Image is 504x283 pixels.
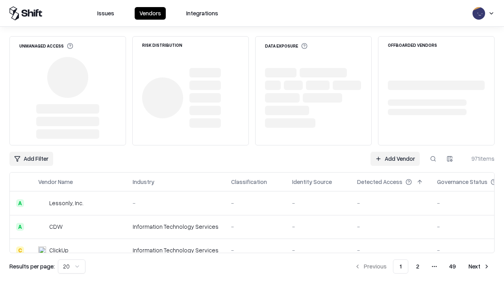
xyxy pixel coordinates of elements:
[133,178,154,186] div: Industry
[182,7,223,20] button: Integrations
[231,222,280,231] div: -
[93,7,119,20] button: Issues
[49,246,69,254] div: ClickUp
[350,259,495,274] nav: pagination
[231,178,267,186] div: Classification
[443,259,462,274] button: 49
[371,152,420,166] a: Add Vendor
[16,223,24,231] div: A
[16,246,24,254] div: C
[292,246,345,254] div: -
[38,178,73,186] div: Vendor Name
[49,222,63,231] div: CDW
[142,43,182,47] div: Risk Distribution
[38,223,46,231] img: CDW
[393,259,408,274] button: 1
[38,199,46,207] img: Lessonly, Inc.
[357,222,424,231] div: -
[133,246,219,254] div: Information Technology Services
[292,199,345,207] div: -
[133,222,219,231] div: Information Technology Services
[463,154,495,163] div: 971 items
[410,259,426,274] button: 2
[292,178,332,186] div: Identity Source
[9,262,55,270] p: Results per page:
[231,199,280,207] div: -
[133,199,219,207] div: -
[357,199,424,207] div: -
[292,222,345,231] div: -
[9,152,53,166] button: Add Filter
[38,246,46,254] img: ClickUp
[135,7,166,20] button: Vendors
[464,259,495,274] button: Next
[231,246,280,254] div: -
[16,199,24,207] div: A
[19,43,73,49] div: Unmanaged Access
[388,43,437,47] div: Offboarded Vendors
[437,178,487,186] div: Governance Status
[357,178,402,186] div: Detected Access
[357,246,424,254] div: -
[49,199,83,207] div: Lessonly, Inc.
[265,43,308,49] div: Data Exposure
